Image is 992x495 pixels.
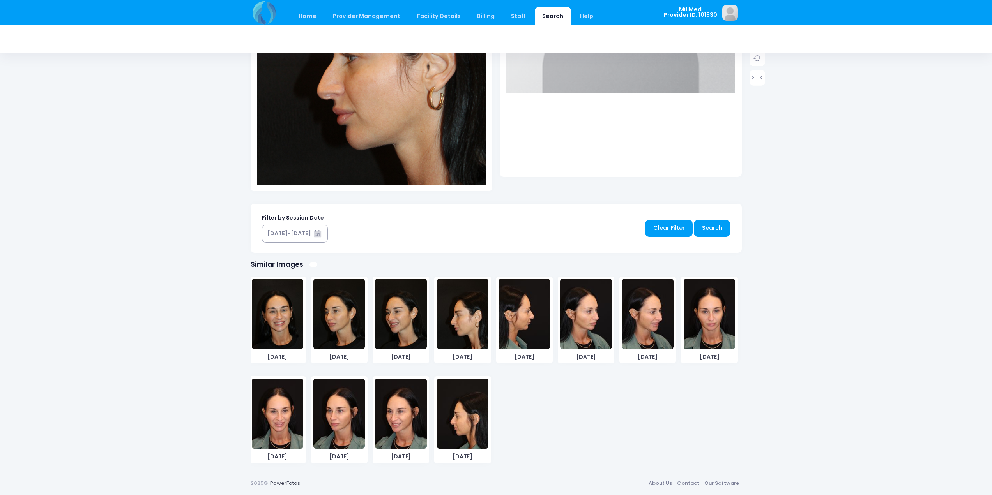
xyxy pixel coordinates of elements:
span: [DATE] [437,453,488,461]
img: image [252,379,303,449]
img: image [437,379,488,449]
h1: Similar Images [251,261,303,269]
img: image [622,279,674,349]
img: image [560,279,612,349]
a: Facility Details [409,7,468,25]
img: image [375,379,426,449]
span: [DATE] [437,353,488,361]
img: image [499,279,550,349]
a: Contact [675,476,702,490]
img: image [722,5,738,21]
span: [DATE] [375,453,426,461]
img: image [375,279,426,349]
span: [DATE] [252,453,303,461]
span: [DATE] [375,353,426,361]
a: PowerFotos [270,479,300,487]
img: image [437,279,488,349]
a: Billing [469,7,502,25]
span: [DATE] [560,353,612,361]
img: image [252,279,303,349]
span: [DATE] [684,353,735,361]
span: [DATE] [622,353,674,361]
a: Our Software [702,476,742,490]
a: Clear Filter [645,220,693,237]
a: Help [572,7,601,25]
span: [DATE] [313,353,365,361]
a: Provider Management [325,7,408,25]
span: 2025© [251,479,268,487]
span: MillMed Provider ID: 101530 [664,7,717,18]
a: Search [694,220,730,237]
img: image [313,279,365,349]
a: Home [291,7,324,25]
div: [DATE]-[DATE] [267,229,311,238]
a: Search [535,7,571,25]
a: Staff [504,7,534,25]
span: [DATE] [499,353,550,361]
span: [DATE] [313,453,365,461]
img: image [313,379,365,449]
a: About Us [646,476,675,490]
span: [DATE] [252,353,303,361]
a: > | < [750,70,765,85]
label: Filter by Session Date [262,214,324,222]
img: image [684,279,735,349]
